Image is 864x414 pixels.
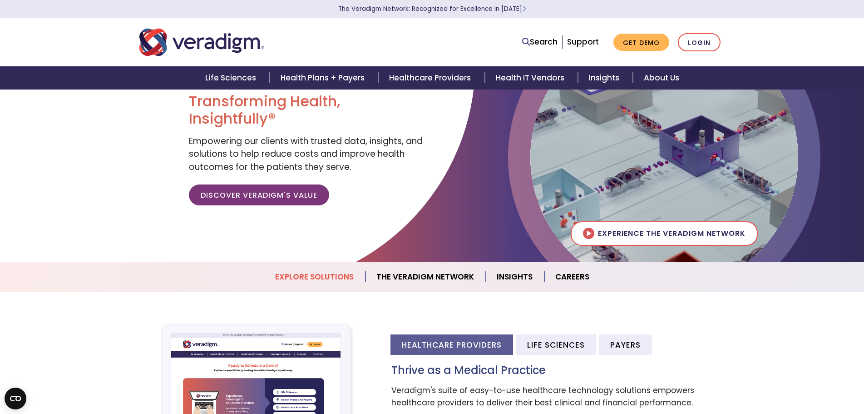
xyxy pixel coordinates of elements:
[189,135,423,173] span: Empowering our clients with trusted data, insights, and solutions to help reduce costs and improv...
[139,27,264,57] img: Veradigm logo
[391,364,725,377] h3: Thrive as a Medical Practice
[194,66,270,90] a: Life Sciences
[522,5,526,13] span: Learn More
[391,384,725,409] p: Veradigm's suite of easy-to-use healthcare technology solutions empowers healthcare providers to ...
[486,265,544,289] a: Insights
[599,334,652,355] li: Payers
[690,349,853,403] iframe: Drift Chat Widget
[485,66,578,90] a: Health IT Vendors
[264,265,365,289] a: Explore Solutions
[390,334,513,355] li: Healthcare Providers
[544,265,600,289] a: Careers
[678,33,721,52] a: Login
[365,265,486,289] a: The Veradigm Network
[578,66,633,90] a: Insights
[613,34,669,51] a: Get Demo
[633,66,690,90] a: About Us
[189,185,329,205] a: Discover Veradigm's Value
[189,93,425,128] h1: Transforming Health, Insightfully®
[516,334,596,355] li: Life Sciences
[378,66,484,90] a: Healthcare Providers
[5,388,26,409] button: Open CMP widget
[338,5,526,13] a: The Veradigm Network: Recognized for Excellence in [DATE]Learn More
[522,36,558,48] a: Search
[567,36,599,47] a: Support
[270,66,378,90] a: Health Plans + Payers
